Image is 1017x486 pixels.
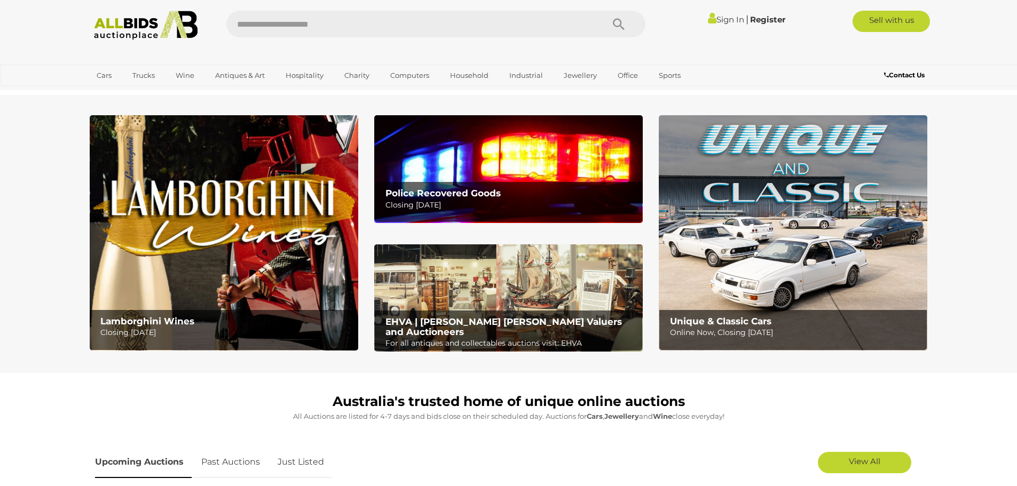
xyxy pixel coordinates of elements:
[374,244,643,352] img: EHVA | Evans Hastings Valuers and Auctioneers
[95,447,192,478] a: Upcoming Auctions
[884,69,927,81] a: Contact Us
[750,14,785,25] a: Register
[270,447,332,478] a: Just Listed
[818,452,911,473] a: View All
[95,410,923,423] p: All Auctions are listed for 4-7 days and bids close on their scheduled day. Auctions for , and cl...
[708,14,744,25] a: Sign In
[670,316,771,326] b: Unique & Classic Cars
[884,71,925,79] b: Contact Us
[95,394,923,409] h1: Australia's trusted home of unique online auctions
[337,67,376,84] a: Charity
[652,67,688,84] a: Sports
[169,67,201,84] a: Wine
[193,447,268,478] a: Past Auctions
[385,188,501,198] b: Police Recovered Goods
[853,11,930,32] a: Sell with us
[502,67,550,84] a: Industrial
[374,244,643,352] a: EHVA | Evans Hastings Valuers and Auctioneers EHVA | [PERSON_NAME] [PERSON_NAME] Valuers and Auct...
[611,67,645,84] a: Office
[90,84,179,102] a: [GEOGRAPHIC_DATA]
[374,115,643,222] img: Police Recovered Goods
[385,337,637,350] p: For all antiques and collectables auctions visit: EHVA
[587,412,603,420] strong: Cars
[653,412,672,420] strong: Wine
[659,115,927,350] img: Unique & Classic Cars
[557,67,604,84] a: Jewellery
[592,11,645,37] button: Search
[659,115,927,350] a: Unique & Classic Cars Unique & Classic Cars Online Now, Closing [DATE]
[88,11,204,40] img: Allbids.com.au
[208,67,272,84] a: Antiques & Art
[374,115,643,222] a: Police Recovered Goods Police Recovered Goods Closing [DATE]
[100,326,352,339] p: Closing [DATE]
[90,67,119,84] a: Cars
[90,115,358,350] a: Lamborghini Wines Lamborghini Wines Closing [DATE]
[383,67,436,84] a: Computers
[746,13,748,25] span: |
[604,412,639,420] strong: Jewellery
[670,326,921,339] p: Online Now, Closing [DATE]
[385,198,637,212] p: Closing [DATE]
[100,316,194,326] b: Lamborghini Wines
[443,67,495,84] a: Household
[849,456,880,466] span: View All
[90,115,358,350] img: Lamborghini Wines
[385,316,622,337] b: EHVA | [PERSON_NAME] [PERSON_NAME] Valuers and Auctioneers
[279,67,330,84] a: Hospitality
[125,67,162,84] a: Trucks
